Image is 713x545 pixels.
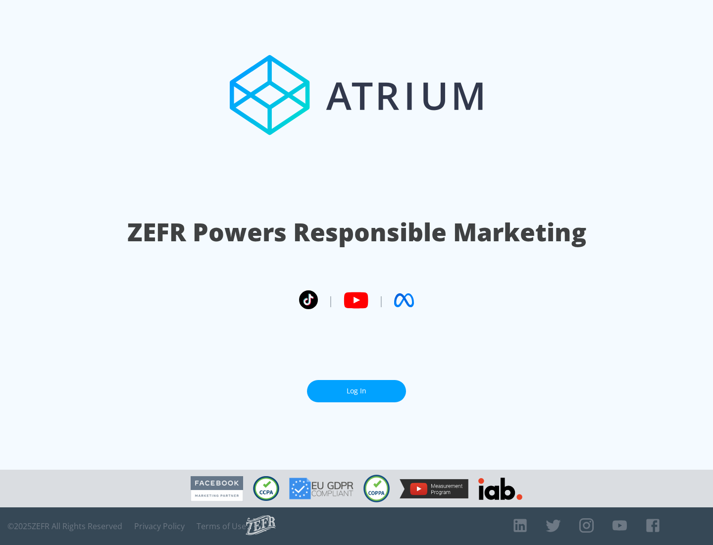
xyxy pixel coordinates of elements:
img: Facebook Marketing Partner [191,476,243,501]
img: IAB [478,478,522,500]
a: Log In [307,380,406,402]
h1: ZEFR Powers Responsible Marketing [127,215,586,249]
img: CCPA Compliant [253,476,279,501]
img: COPPA Compliant [363,475,390,502]
span: | [378,293,384,308]
span: © 2025 ZEFR All Rights Reserved [7,521,122,531]
a: Privacy Policy [134,521,185,531]
a: Terms of Use [197,521,246,531]
span: | [328,293,334,308]
img: YouTube Measurement Program [400,479,468,498]
img: GDPR Compliant [289,478,354,499]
